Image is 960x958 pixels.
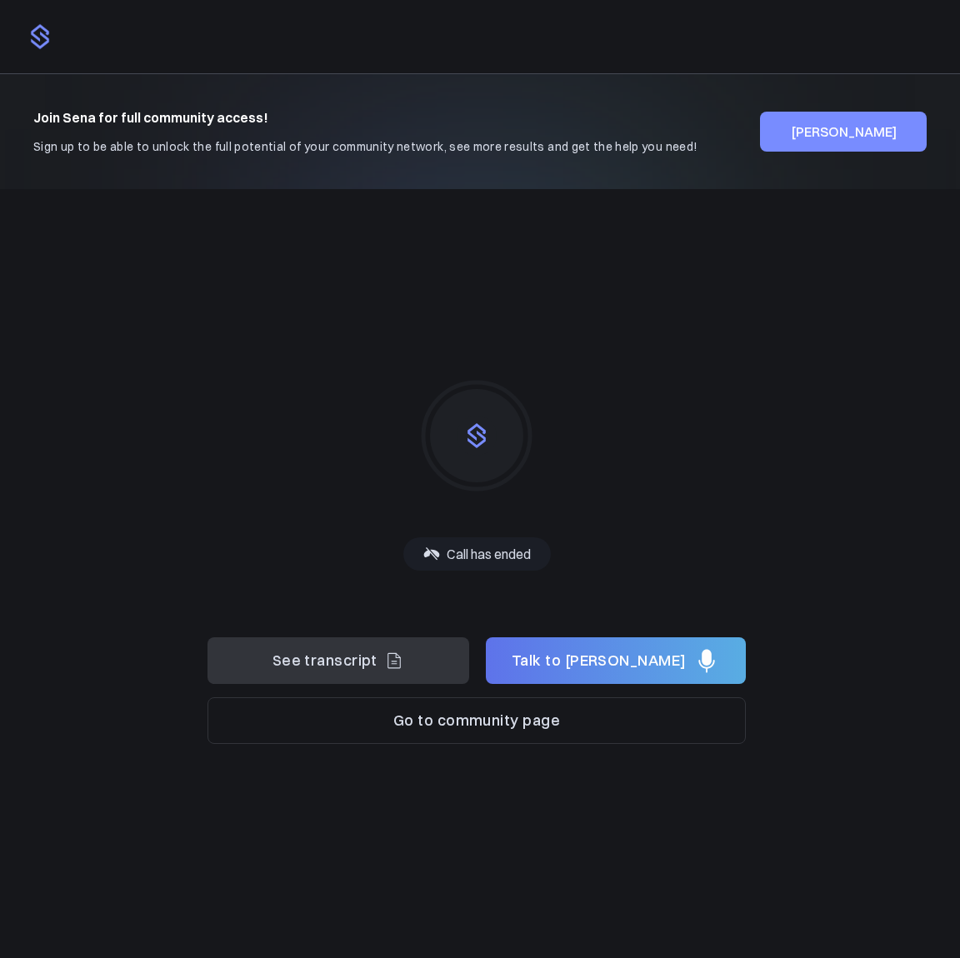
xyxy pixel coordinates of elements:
[512,649,686,673] span: Talk to [PERSON_NAME]
[207,637,469,684] button: See transcript
[27,23,53,50] img: logo.png
[207,712,746,729] a: Go to community page
[207,697,746,744] button: Go to community page
[760,112,927,152] button: [PERSON_NAME]
[272,649,377,673] span: See transcript
[33,107,697,127] h4: Join Sena for full community access!
[486,637,746,684] button: Talk to [PERSON_NAME]
[447,544,531,564] p: Call has ended
[33,137,697,156] p: Sign up to be able to unlock the full potential of your community network, see more results and g...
